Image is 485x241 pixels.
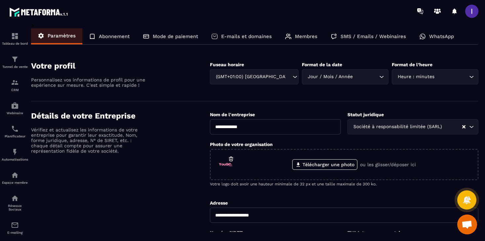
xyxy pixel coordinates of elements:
[295,33,317,39] p: Membres
[2,27,28,50] a: formationformationTableau de bord
[221,33,272,39] p: E-mails et domaines
[99,33,130,39] p: Abonnement
[11,55,19,63] img: formation
[443,123,462,130] input: Search for option
[11,194,19,202] img: social-network
[31,61,210,71] h4: Votre profil
[347,230,405,235] label: TVA Intracommunautaire
[11,148,19,156] img: automations
[2,97,28,120] a: automationsautomationsWebinaire
[11,102,19,110] img: automations
[2,158,28,161] p: Automatisations
[354,73,378,80] input: Search for option
[2,189,28,216] a: social-networksocial-networkRéseaux Sociaux
[2,166,28,189] a: automationsautomationsEspace membre
[210,182,478,186] p: Votre logo doit avoir une hauteur minimale de 32 px et une taille maximale de 300 ko.
[302,62,342,67] label: Format de la date
[31,77,147,88] p: Personnalisez vos informations de profil pour une expérience sur mesure. C'est simple et rapide !
[302,69,388,84] div: Search for option
[2,143,28,166] a: automationsautomationsAutomatisations
[341,33,406,39] p: SMS / Emails / Webinaires
[462,124,465,129] button: Clear Selected
[347,119,478,134] div: Search for option
[392,69,478,84] div: Search for option
[2,231,28,234] p: E-mailing
[11,221,19,229] img: email
[11,78,19,86] img: formation
[2,88,28,92] p: CRM
[2,42,28,45] p: Tableau de bord
[214,73,286,80] span: (GMT+01:00) [GEOGRAPHIC_DATA]
[306,73,354,80] span: Jour / Mois / Année
[48,33,76,39] p: Paramètres
[352,123,443,130] span: Société à responsabilité limitée (SARL)
[11,171,19,179] img: automations
[2,73,28,97] a: formationformationCRM
[31,111,210,120] h4: Détails de votre Entreprise
[2,181,28,184] p: Espace membre
[210,69,299,84] div: Search for option
[9,6,69,18] img: logo
[2,50,28,73] a: formationformationTunnel de vente
[210,62,244,67] label: Fuseau horaire
[153,33,198,39] p: Mode de paiement
[210,230,243,235] label: Numéro SIRET
[292,159,357,170] label: Télécharger une photo
[347,112,384,117] label: Statut juridique
[396,73,436,80] span: Heure : minutes
[457,215,477,234] a: Ouvrir le chat
[210,200,228,206] label: Adresse
[2,204,28,211] p: Réseaux Sociaux
[210,112,255,117] label: Nom de l'entreprise
[2,216,28,239] a: emailemailE-mailing
[210,142,273,147] label: Photo de votre organisation
[392,62,432,67] label: Format de l’heure
[286,73,291,80] input: Search for option
[11,125,19,133] img: scheduler
[11,32,19,40] img: formation
[2,134,28,138] p: Planificateur
[436,73,467,80] input: Search for option
[429,33,454,39] p: WhatsApp
[2,120,28,143] a: schedulerschedulerPlanificateur
[2,111,28,115] p: Webinaire
[2,65,28,69] p: Tunnel de vente
[31,127,147,154] p: Vérifiez et actualisez les informations de votre entreprise pour garantir leur exactitude. Nom, f...
[360,162,416,167] p: ou les glisser/déposer ici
